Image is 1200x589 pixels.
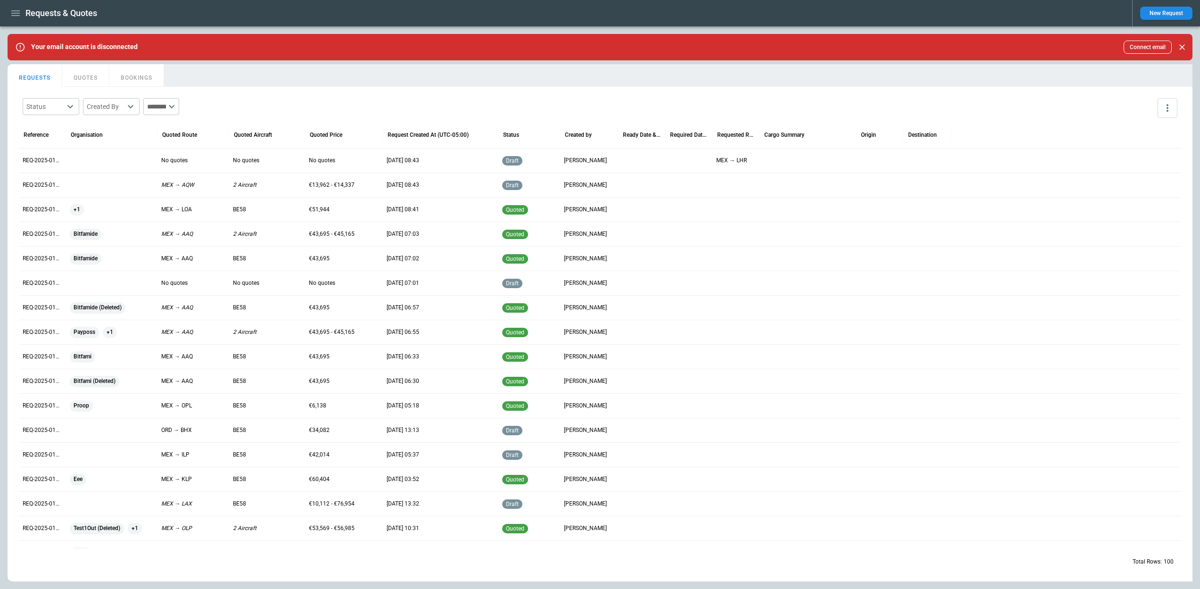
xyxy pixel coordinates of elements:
[309,451,379,459] p: €42,014
[1175,41,1189,54] button: Close
[161,304,225,312] p: MEX → AAQ
[764,132,804,138] div: Cargo Summary
[309,255,379,263] p: €43,695
[161,524,225,532] p: MEX → OLP
[234,132,272,138] div: Quoted Aircraft
[564,524,614,532] p: Taj Singh
[233,402,301,410] p: BE58
[23,402,62,410] p: REQ-2025-010814
[387,181,495,189] p: 09/19/25 08:43
[23,230,62,238] p: REQ-2025-010821
[387,500,495,508] p: 09/17/25 13:32
[233,279,301,287] p: No quotes
[23,500,62,508] p: REQ-2025-010810
[128,516,142,540] span: +1
[564,206,614,214] p: Taj Singh
[23,157,62,165] p: REQ-2025-010824
[564,475,614,483] p: Taj Singh
[23,377,62,385] p: REQ-2025-010815
[233,304,301,312] p: BE58
[309,279,379,287] p: No quotes
[504,329,526,336] span: quoted
[70,394,93,418] span: Proop
[564,230,614,238] p: Taj Singh
[564,304,614,312] p: Taj Singh
[161,255,225,263] p: MEX → AAQ
[161,157,225,165] p: No quotes
[309,328,379,336] p: €43,695 - €45,165
[233,181,301,189] p: 2 Aircraft
[26,102,64,111] div: Status
[70,247,101,271] span: Bitfamide
[70,320,99,344] span: Payposs
[233,157,301,165] p: No quotes
[103,320,117,344] span: +1
[23,475,62,483] p: REQ-2025-010811
[387,475,495,483] p: 09/18/25 03:52
[716,157,756,165] p: MEX → LHR
[70,369,119,393] span: Bitfami (Deleted)
[233,426,301,434] p: BE58
[23,524,62,532] p: REQ-2025-010809
[387,255,495,263] p: 09/19/25 07:02
[717,132,755,138] div: Requested Route
[564,181,614,189] p: Taj Singh
[309,377,379,385] p: €43,695
[387,426,495,434] p: 09/18/25 13:13
[564,500,614,508] p: Taj Singh
[387,304,495,312] p: 09/19/25 06:57
[309,475,379,483] p: €60,404
[71,132,103,138] div: Organisation
[161,402,225,410] p: MEX → OPL
[25,8,97,19] h1: Requests & Quotes
[162,132,197,138] div: Quoted Route
[161,426,225,434] p: ORD → BHX
[161,377,225,385] p: MEX → AAQ
[1140,7,1192,20] button: New Request
[161,353,225,361] p: MEX → AAQ
[623,132,661,138] div: Ready Date & Time (UTC-05:00)
[387,353,495,361] p: 09/19/25 06:33
[504,305,526,311] span: quoted
[504,158,521,164] span: draft
[309,157,379,165] p: No quotes
[23,181,62,189] p: REQ-2025-010823
[564,157,614,165] p: Ben Jeater
[309,524,379,532] p: €53,569 - €56,985
[504,280,521,287] span: draft
[564,255,614,263] p: Taj Singh
[309,426,379,434] p: €34,082
[161,451,225,459] p: MEX → ILP
[23,279,62,287] p: REQ-2025-010819
[109,64,164,87] button: BOOKINGS
[23,451,62,459] p: REQ-2025-010812
[908,132,937,138] div: Destination
[504,182,521,189] span: draft
[504,452,521,458] span: draft
[504,378,526,385] span: quoted
[387,524,495,532] p: 09/17/25 10:31
[387,451,495,459] p: 09/18/25 05:37
[233,377,301,385] p: BE58
[161,181,225,189] p: MEX → AQW
[70,467,86,491] span: Eee
[564,279,614,287] p: Taj Singh
[1175,37,1189,58] div: dismiss
[504,207,526,213] span: quoted
[31,43,138,51] p: Your email account is disconnected
[309,500,379,508] p: €10,112 - €76,954
[23,353,62,361] p: REQ-2025-010816
[504,476,526,483] span: quoted
[387,328,495,336] p: 09/19/25 06:55
[309,304,379,312] p: €43,695
[1164,558,1174,566] p: 100
[161,475,225,483] p: MEX → KLP
[388,132,469,138] div: Request Created At (UTC-05:00)
[1158,98,1177,118] button: more
[504,525,526,532] span: quoted
[564,402,614,410] p: Taj Singh
[861,132,876,138] div: Origin
[387,206,495,214] p: 09/19/25 08:41
[387,230,495,238] p: 09/19/25 07:03
[309,353,379,361] p: €43,695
